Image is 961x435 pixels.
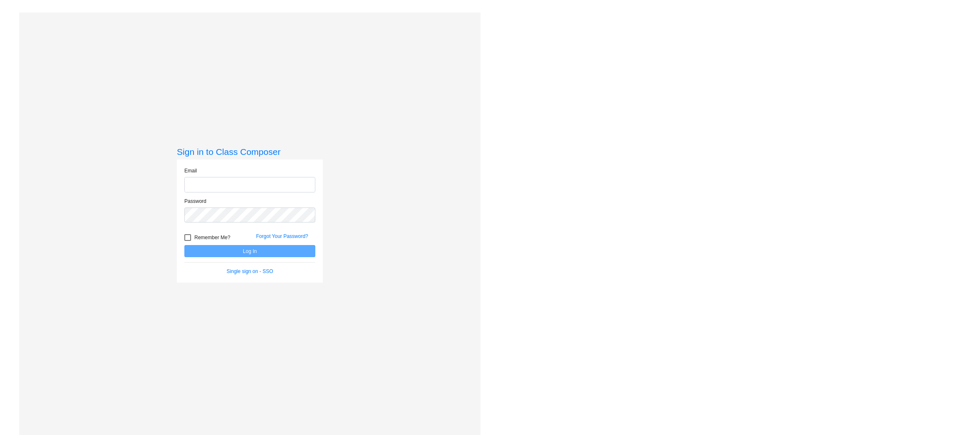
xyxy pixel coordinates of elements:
a: Single sign on - SSO [226,268,273,274]
h3: Sign in to Class Composer [177,147,323,157]
a: Forgot Your Password? [256,233,308,239]
label: Password [184,197,206,205]
label: Email [184,167,197,175]
button: Log In [184,245,315,257]
span: Remember Me? [194,233,230,243]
